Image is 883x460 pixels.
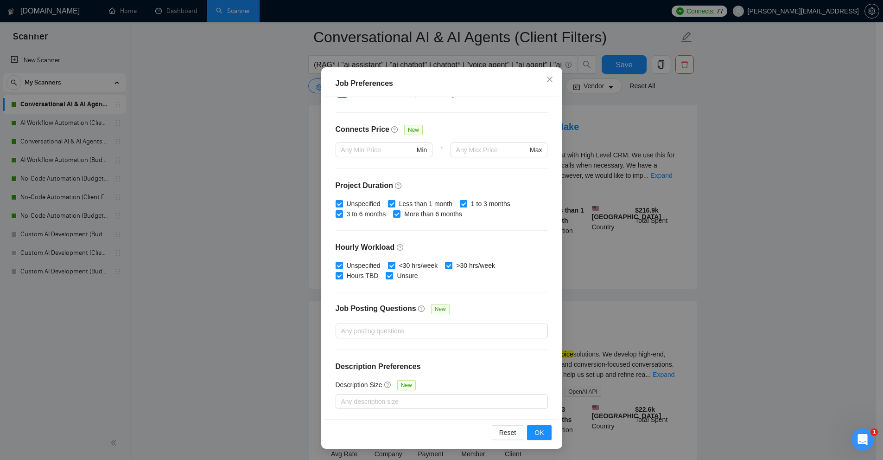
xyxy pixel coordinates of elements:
[336,124,389,135] h4: Connects Price
[336,78,548,89] div: Job Preferences
[397,244,404,251] span: question-circle
[537,67,562,92] button: Close
[431,304,450,314] span: New
[384,381,392,389] span: question-circle
[395,199,456,209] span: Less than 1 month
[343,199,384,209] span: Unspecified
[527,425,551,440] button: OK
[467,199,514,209] span: 1 to 3 months
[400,209,466,219] span: More than 6 months
[336,180,548,191] h4: Project Duration
[336,380,382,390] h5: Description Size
[417,145,427,155] span: Min
[851,428,874,451] iframe: Intercom live chat
[343,209,390,219] span: 3 to 6 months
[546,76,553,83] span: close
[418,305,426,312] span: question-circle
[336,242,548,253] h4: Hourly Workload
[499,428,516,438] span: Reset
[534,428,544,438] span: OK
[452,260,499,271] span: >30 hrs/week
[336,361,548,372] h4: Description Preferences
[395,182,402,189] span: question-circle
[391,126,399,133] span: question-circle
[336,303,416,314] h4: Job Posting Questions
[432,143,450,168] div: -
[341,145,415,155] input: Any Min Price
[530,145,542,155] span: Max
[343,260,384,271] span: Unspecified
[870,428,878,436] span: 1
[393,271,421,281] span: Unsure
[397,380,416,390] span: New
[395,260,442,271] span: <30 hrs/week
[404,125,423,135] span: New
[343,271,382,281] span: Hours TBD
[492,425,524,440] button: Reset
[456,145,528,155] input: Any Max Price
